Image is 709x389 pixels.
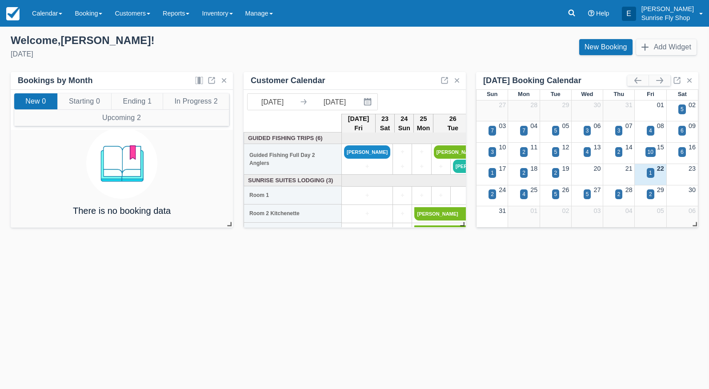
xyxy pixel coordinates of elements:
[530,122,537,129] a: 04
[414,162,429,172] a: +
[11,49,348,60] div: [DATE]
[657,165,664,172] a: 22
[625,165,633,172] a: 21
[596,10,609,17] span: Help
[579,39,633,55] a: New Booking
[244,223,342,241] th: Room 3
[625,144,633,151] a: 14
[586,127,589,135] div: 3
[11,34,348,47] div: Welcome , [PERSON_NAME] !
[344,162,390,172] a: +
[647,91,654,97] span: Fri
[499,207,506,214] a: 31
[491,148,494,156] div: 3
[344,191,390,201] a: +
[18,76,93,86] div: Bookings by Month
[530,207,537,214] a: 01
[554,127,557,135] div: 5
[310,94,360,110] input: End Date
[453,160,499,173] a: [PERSON_NAME]
[594,101,601,108] a: 30
[487,91,497,97] span: Sun
[499,122,506,129] a: 03
[342,114,376,133] th: [DATE] Fri
[617,190,621,198] div: 2
[244,144,342,174] th: Guided Fishing Full Day 2 Anglers
[522,190,525,198] div: 4
[499,186,506,193] a: 24
[434,162,448,172] a: +
[562,207,569,214] a: 02
[681,105,684,113] div: 5
[554,148,557,156] div: 5
[14,93,57,109] button: New 0
[588,10,594,16] i: Help
[625,122,633,129] a: 07
[689,144,696,151] a: 16
[554,190,557,198] div: 5
[648,148,653,156] div: 10
[657,144,664,151] a: 15
[73,206,171,216] h4: There is no booking data
[491,190,494,198] div: 2
[414,191,429,201] a: +
[622,7,636,21] div: E
[530,165,537,172] a: 18
[689,165,696,172] a: 23
[625,207,633,214] a: 04
[625,101,633,108] a: 31
[251,76,325,86] div: Customer Calendar
[491,169,494,177] div: 1
[594,165,601,172] a: 20
[617,148,621,156] div: 2
[246,176,340,184] a: Sunrise Suites Lodging (3)
[395,147,409,157] a: +
[617,127,621,135] div: 3
[657,186,664,193] a: 29
[112,93,163,109] button: Ending 1
[649,127,652,135] div: 4
[586,148,589,156] div: 4
[689,186,696,193] a: 30
[395,209,409,219] a: +
[678,91,687,97] span: Sat
[522,127,525,135] div: 7
[551,91,561,97] span: Tue
[344,145,390,159] a: [PERSON_NAME]
[562,186,569,193] a: 26
[163,93,229,109] button: In Progress 2
[581,91,593,97] span: Wed
[530,186,537,193] a: 25
[562,122,569,129] a: 05
[562,165,569,172] a: 19
[657,207,664,214] a: 05
[434,145,519,159] a: [PERSON_NAME] (2)
[636,39,697,55] button: Add Widget
[58,93,112,109] button: Starting 0
[530,101,537,108] a: 28
[86,128,157,199] img: booking.png
[649,169,652,177] div: 1
[499,165,506,172] a: 17
[518,91,530,97] span: Mon
[491,127,494,135] div: 7
[657,101,664,108] a: 01
[395,162,409,172] a: +
[641,13,694,22] p: Sunrise Fly Shop
[689,122,696,129] a: 09
[522,169,525,177] div: 2
[433,114,473,133] th: 26 Tue
[649,190,652,198] div: 2
[562,101,569,108] a: 29
[625,186,633,193] a: 28
[375,114,394,133] th: 23 Sat
[522,148,525,156] div: 2
[689,101,696,108] a: 02
[395,114,414,133] th: 24 Sun
[483,76,627,86] div: [DATE] Booking Calendar
[554,169,557,177] div: 2
[414,114,433,133] th: 25 Mon
[613,91,624,97] span: Thu
[244,186,342,205] th: Room 1
[499,144,506,151] a: 10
